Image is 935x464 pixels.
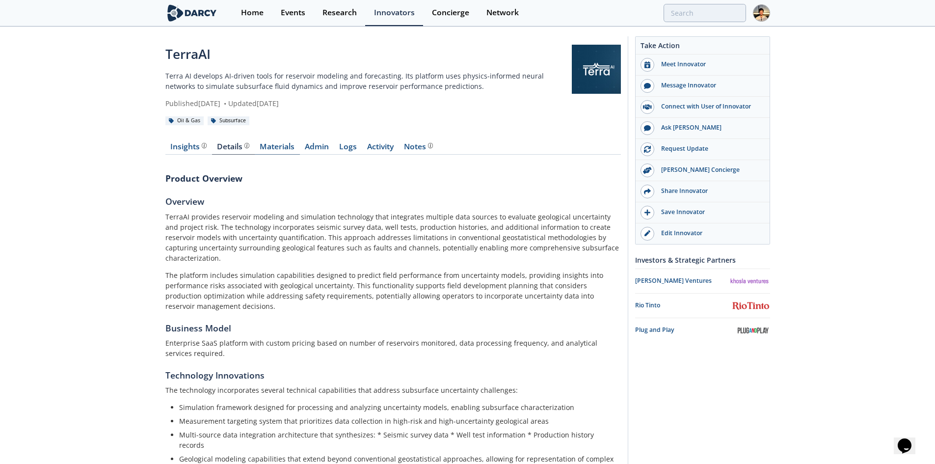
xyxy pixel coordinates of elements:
[165,270,621,311] p: The platform includes simulation capabilities designed to predict field performance from uncertai...
[165,195,621,208] h5: Overview
[654,60,764,69] div: Meet Innovator
[635,273,770,290] a: [PERSON_NAME] Ventures Khosla Ventures
[170,143,207,151] div: Insights
[165,45,572,64] div: TerraAI
[165,338,621,358] p: Enterprise SaaS platform with custom pricing based on number of reservoirs monitored, data proces...
[202,143,207,148] img: information.svg
[334,143,362,155] a: Logs
[165,4,219,22] img: logo-wide.svg
[654,81,764,90] div: Message Innovator
[300,143,334,155] a: Admin
[729,274,770,288] img: Khosla Ventures
[244,143,250,148] img: information.svg
[432,9,469,17] div: Concierge
[753,4,770,22] img: Profile
[635,251,770,269] div: Investors & Strategic Partners
[654,144,764,153] div: Request Update
[179,402,614,412] li: Simulation framework designed for processing and analyzing uncertainty models, enabling subsurfac...
[165,116,204,125] div: Oil & Gas
[428,143,433,148] img: information.svg
[729,299,770,312] img: Rio Tinto
[636,202,770,223] button: Save Innovator
[255,143,300,155] a: Materials
[404,143,433,151] div: Notes
[654,123,764,132] div: Ask [PERSON_NAME]
[217,143,249,151] div: Details
[165,322,621,334] h5: Business Model
[165,369,621,382] h5: Technology Innovations
[212,143,255,155] a: Details
[222,99,228,108] span: •
[654,165,764,174] div: [PERSON_NAME] Concierge
[654,102,764,111] div: Connect with User of Innovator
[179,416,614,426] li: Measurement targeting system that prioritizes data collection in high-risk and high-uncertainty g...
[241,9,264,17] div: Home
[374,9,415,17] div: Innovators
[281,9,305,17] div: Events
[165,143,212,155] a: Insights
[636,223,770,244] a: Edit Innovator
[635,301,729,310] div: Rio Tinto
[654,229,764,238] div: Edit Innovator
[635,297,770,314] a: Rio Tinto Rio Tinto
[165,71,572,91] p: Terra AI develops AI-driven tools for reservoir modeling and forecasting. Its platform uses physi...
[736,322,770,339] img: Plug and Play
[322,9,357,17] div: Research
[362,143,399,155] a: Activity
[179,430,614,450] li: Multi-source data integration architecture that synthesizes: * Seismic survey data * Well test in...
[165,212,621,263] p: TerraAI provides reservoir modeling and simulation technology that integrates multiple data sourc...
[486,9,519,17] div: Network
[894,425,925,454] iframe: chat widget
[208,116,250,125] div: Subsurface
[636,40,770,55] div: Take Action
[635,276,729,285] div: [PERSON_NAME] Ventures
[654,187,764,195] div: Share Innovator
[635,322,770,339] a: Plug and Play Plug and Play
[165,98,572,109] div: Published [DATE] Updated [DATE]
[664,4,746,22] input: Advanced Search
[399,143,438,155] a: Notes
[635,326,736,334] div: Plug and Play
[654,208,764,217] div: Save Innovator
[165,172,621,185] h3: Product Overview
[165,385,621,395] p: The technology incorporates several technical capabilities that address subsurface uncertainty ch...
